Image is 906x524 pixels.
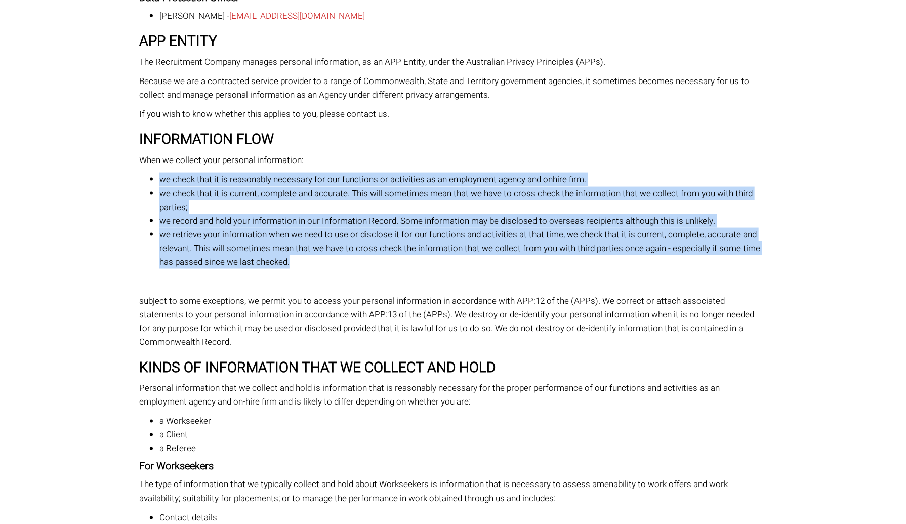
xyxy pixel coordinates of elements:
li: [PERSON_NAME] - [159,9,767,23]
li: we record and hold your information in our Information Record. Some information may be disclosed ... [159,214,767,228]
h3: INFORMATION FLOW [139,132,767,148]
li: a Client [159,428,767,442]
p: The Recruitment Company manages personal information, as an APP Entity, under the Australian Priv... [139,55,767,69]
li: we check that it is current, complete and accurate. This will sometimes mean that we have to cros... [159,187,767,214]
h3: APP ENTITY [139,34,767,50]
h4: For Workseekers [139,461,767,472]
li: a Workseeker [159,415,767,428]
p: subject to some exceptions, we permit you to access your personal information in accordance with ... [139,294,767,349]
li: a Referee [159,442,767,456]
p: The type of information that we typically collect and hold about Workseekers is information that ... [139,478,767,505]
p: If you wish to know whether this applies to you, please contact us. [139,107,767,121]
a: [EMAIL_ADDRESS][DOMAIN_NAME] [229,10,365,22]
p: Personal information that we collect and hold is information that is reasonably necessary for the... [139,381,767,409]
h3: KINDS OF INFORMATION THAT WE COLLECT AND HOLD [139,360,767,376]
li: we retrieve your information when we need to use or disclose it for our functions and activities ... [159,228,767,269]
p: Because we are a contracted service provider to a range of Commonwealth, State and Territory gove... [139,74,767,102]
li: we check that it is reasonably necessary for our functions or activities as an employment agency ... [159,173,767,186]
p: When we collect your personal information: [139,153,767,167]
